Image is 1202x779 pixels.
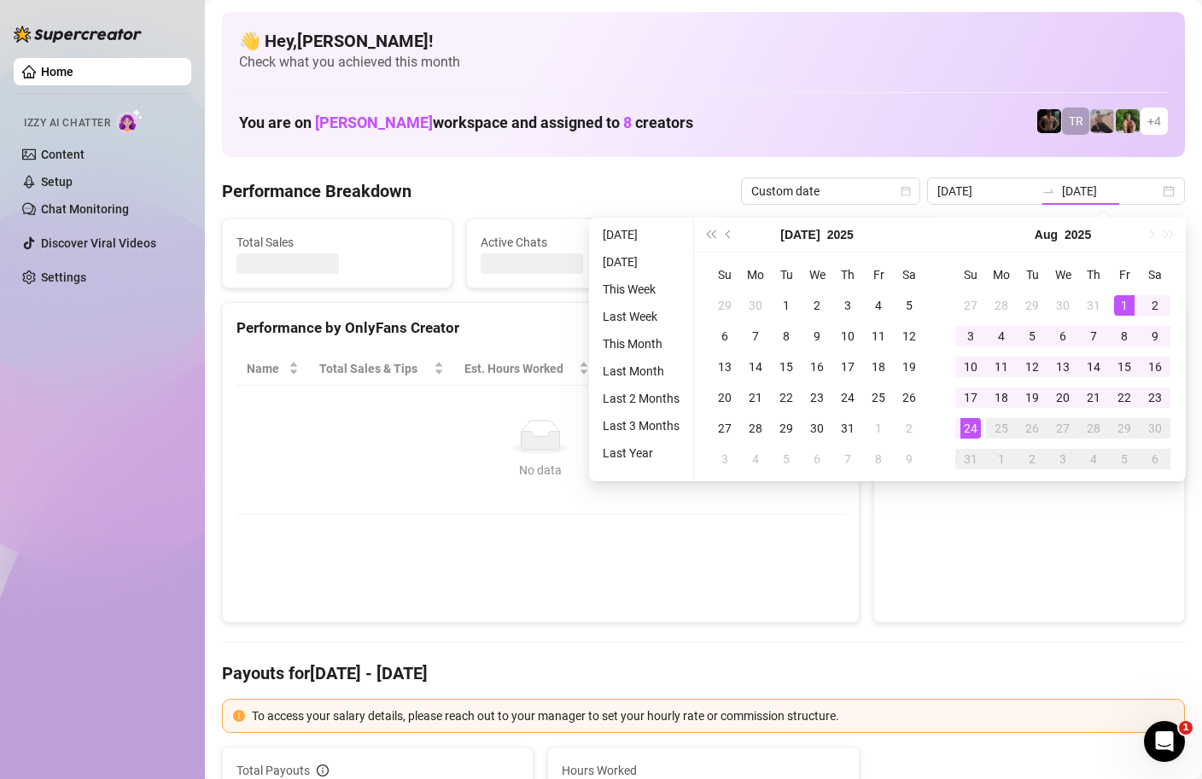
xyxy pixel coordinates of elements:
h1: You are on workspace and assigned to creators [239,113,693,132]
input: Start date [937,182,1035,201]
span: info-circle [317,764,329,776]
a: Discover Viral Videos [41,236,156,250]
div: To access your salary details, please reach out to your manager to set your hourly rate or commis... [252,706,1174,725]
iframe: Intercom live chat [1144,721,1185,762]
img: logo-BBDzfeDw.svg [14,26,142,43]
span: Active Chats [481,233,682,252]
span: Check what you achieved this month [239,53,1168,72]
h4: Performance Breakdown [222,179,411,203]
span: Messages Sent [725,233,926,252]
th: Name [236,352,309,386]
a: Content [41,148,85,161]
span: TR [1069,112,1083,131]
h4: Payouts for [DATE] - [DATE] [222,661,1185,685]
a: Chat Monitoring [41,202,129,216]
span: Izzy AI Chatter [24,115,110,131]
span: Total Sales [236,233,438,252]
h4: 👋 Hey, [PERSON_NAME] ! [239,29,1168,53]
th: Chat Conversion [709,352,845,386]
th: Total Sales & Tips [309,352,453,386]
span: Total Sales & Tips [319,359,429,378]
div: Est. Hours Worked [464,359,576,378]
div: No data [254,461,828,480]
th: Sales / Hour [599,352,709,386]
span: 8 [623,113,632,131]
div: Sales by OnlyFans Creator [888,317,1170,340]
div: Performance by OnlyFans Creator [236,317,845,340]
input: End date [1062,182,1159,201]
span: exclamation-circle [233,710,245,722]
span: to [1042,184,1055,198]
img: Trent [1037,109,1061,133]
span: Sales / Hour [610,359,686,378]
span: calendar [901,186,911,196]
img: Nathaniel [1116,109,1140,133]
a: Settings [41,270,86,284]
span: 1 [1179,721,1193,735]
a: Home [41,65,73,78]
a: Setup [41,175,73,189]
span: [PERSON_NAME] [315,113,433,131]
span: swap-right [1042,184,1055,198]
img: AI Chatter [117,108,143,133]
span: + 4 [1147,112,1161,131]
span: Name [247,359,285,378]
span: Chat Conversion [720,359,821,378]
img: LC [1090,109,1114,133]
span: Custom date [751,178,910,204]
